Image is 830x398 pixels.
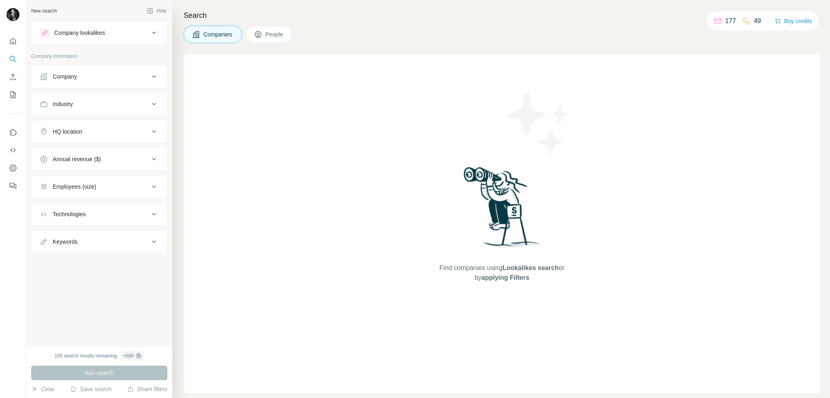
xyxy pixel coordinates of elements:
button: Technologies [32,204,167,224]
span: Companies [203,30,233,38]
div: Company [53,72,77,81]
button: Enrich CSV [6,70,19,84]
span: applying Filters [481,274,529,281]
div: + 500 [123,352,134,360]
button: Industry [32,94,167,114]
div: Industry [53,100,73,108]
h4: Search [184,10,820,21]
button: Company lookalikes [32,23,167,43]
button: Save search [70,385,111,393]
button: Hide [141,5,172,17]
p: 177 [725,16,736,26]
div: 100 search results remaining [54,351,144,361]
div: Company lookalikes [54,29,105,37]
span: People [265,30,284,38]
button: Company [32,67,167,86]
div: HQ location [53,128,82,136]
span: Find companies using or by [437,263,567,283]
button: Use Surfe API [6,143,19,157]
button: HQ location [32,122,167,141]
button: Dashboard [6,161,19,175]
div: New search [31,7,57,15]
button: Use Surfe on LinkedIn [6,125,19,140]
button: Quick start [6,34,19,49]
span: Lookalikes search [503,264,559,271]
div: Keywords [53,238,77,246]
p: Company information [31,53,167,60]
button: Search [6,52,19,66]
button: My lists [6,87,19,102]
button: Keywords [32,232,167,251]
button: Employees (size) [32,177,167,196]
img: Surfe Illustration - Woman searching with binoculars [460,165,544,255]
button: Feedback [6,179,19,193]
button: Annual revenue ($) [32,149,167,169]
div: Employees (size) [53,183,96,191]
img: Surfe Illustration - Stars [502,87,575,160]
div: Technologies [53,210,86,218]
img: Avatar [6,8,19,21]
button: Buy credits [774,15,812,27]
button: Share filters [127,385,167,393]
p: 49 [754,16,761,26]
div: Annual revenue ($) [53,155,101,163]
button: Clear [31,385,54,393]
